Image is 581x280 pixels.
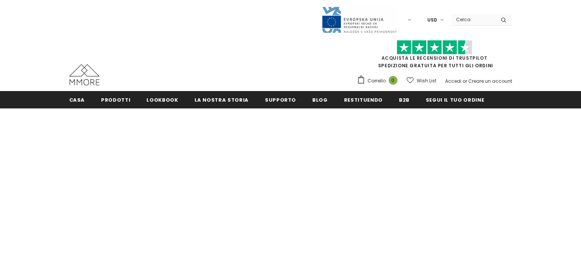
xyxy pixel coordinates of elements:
span: B2B [399,96,410,104]
img: Casi MMORE [69,64,100,85]
span: Segui il tuo ordine [426,96,484,104]
span: or [463,78,467,84]
span: Lookbook [146,96,178,104]
span: Carrello [368,77,386,85]
span: 0 [389,76,397,85]
a: Acquista le recensioni di TrustPilot [382,55,488,61]
a: Carrello 0 [357,75,401,87]
a: Accedi [445,78,461,84]
a: Creare un account [468,78,512,84]
a: supporto [265,91,296,108]
a: Casa [69,91,85,108]
img: Javni Razpis [321,6,397,34]
a: Prodotti [101,91,130,108]
span: Wish List [417,77,436,85]
img: Fidati di Pilot Stars [397,40,472,55]
span: Restituendo [344,96,383,104]
span: La nostra storia [195,96,249,104]
span: Prodotti [101,96,130,104]
span: USD [427,16,437,24]
a: Blog [312,91,328,108]
a: Segui il tuo ordine [426,91,484,108]
a: Lookbook [146,91,178,108]
span: supporto [265,96,296,104]
a: La nostra storia [195,91,249,108]
span: SPEDIZIONE GRATUITA PER TUTTI GLI ORDINI [357,43,512,69]
a: B2B [399,91,410,108]
span: Casa [69,96,85,104]
input: Search Site [452,14,495,25]
a: Javni Razpis [321,16,397,23]
span: Blog [312,96,328,104]
a: Wish List [407,74,436,87]
a: Restituendo [344,91,383,108]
